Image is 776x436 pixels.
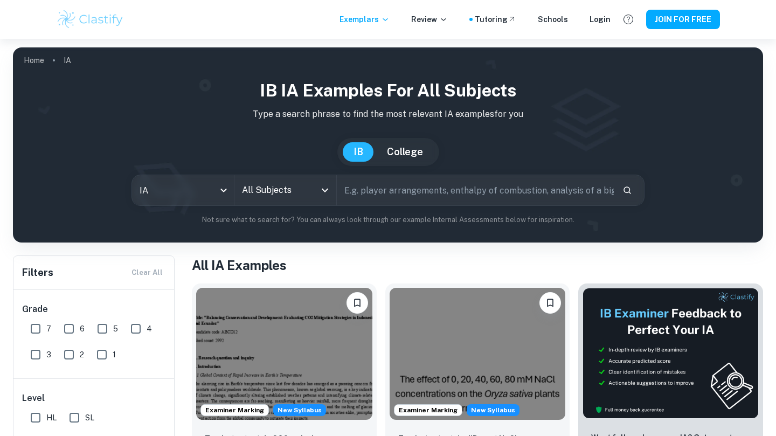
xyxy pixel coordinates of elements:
p: Exemplars [339,13,390,25]
p: Type a search phrase to find the most relevant IA examples for you [22,108,754,121]
span: 6 [80,323,85,335]
img: ESS IA example thumbnail: To what extent do CO2 emissions contribu [196,288,372,420]
button: Search [618,181,636,199]
span: New Syllabus [273,404,326,416]
p: Review [411,13,448,25]
button: College [376,142,434,162]
button: Open [317,183,332,198]
span: Examiner Marking [201,405,268,415]
span: SL [85,412,94,424]
div: IA [132,175,234,205]
span: 1 [113,349,116,361]
p: Not sure what to search for? You can always look through our example Internal Assessments below f... [22,214,754,225]
span: 2 [80,349,84,361]
h6: Filters [22,265,53,280]
button: Please log in to bookmark exemplars [539,292,561,314]
a: Schools [538,13,568,25]
span: 3 [46,349,51,361]
img: Clastify logo [56,9,124,30]
img: Thumbnail [583,288,759,419]
input: E.g. player arrangements, enthalpy of combustion, analysis of a big city... [337,175,614,205]
h6: Grade [22,303,167,316]
a: Login [590,13,611,25]
span: New Syllabus [467,404,519,416]
button: Please log in to bookmark exemplars [347,292,368,314]
h6: Level [22,392,167,405]
h1: All IA Examples [192,255,763,275]
span: 5 [113,323,118,335]
div: Starting from the May 2026 session, the ESS IA requirements have changed. We created this exempla... [467,404,519,416]
a: Tutoring [475,13,516,25]
h1: IB IA examples for all subjects [22,78,754,103]
button: Help and Feedback [619,10,638,29]
div: Starting from the May 2026 session, the ESS IA requirements have changed. We created this exempla... [273,404,326,416]
a: Home [24,53,44,68]
img: profile cover [13,47,763,243]
span: HL [46,412,57,424]
span: 7 [46,323,51,335]
button: JOIN FOR FREE [646,10,720,29]
span: 4 [147,323,152,335]
img: ESS IA example thumbnail: To what extent do diPerent NaCl concentr [390,288,566,420]
span: Examiner Marking [394,405,462,415]
button: IB [343,142,374,162]
p: IA [64,54,71,66]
